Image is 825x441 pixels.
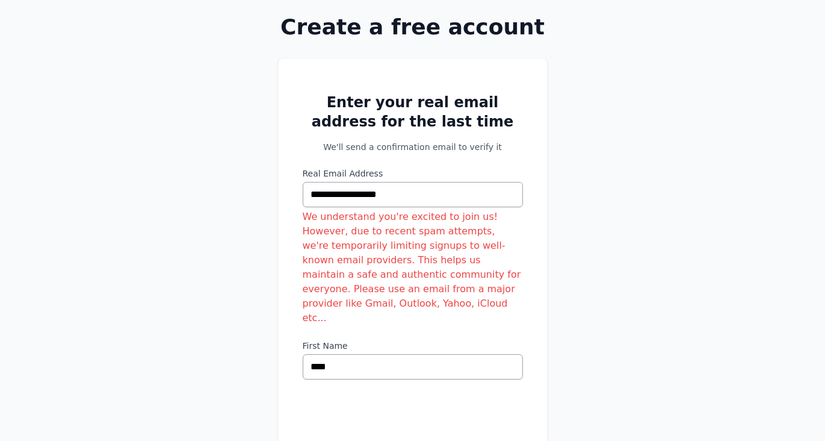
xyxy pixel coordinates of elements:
[303,340,523,352] label: First Name
[303,93,523,131] h2: Enter your real email address for the last time
[303,167,523,180] label: Real Email Address
[303,210,523,325] div: We understand you're excited to join us! However, due to recent spam attempts, we're temporarily ...
[239,15,586,39] h1: Create a free account
[303,394,486,441] iframe: reCAPTCHA
[303,141,523,153] p: We'll send a confirmation email to verify it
